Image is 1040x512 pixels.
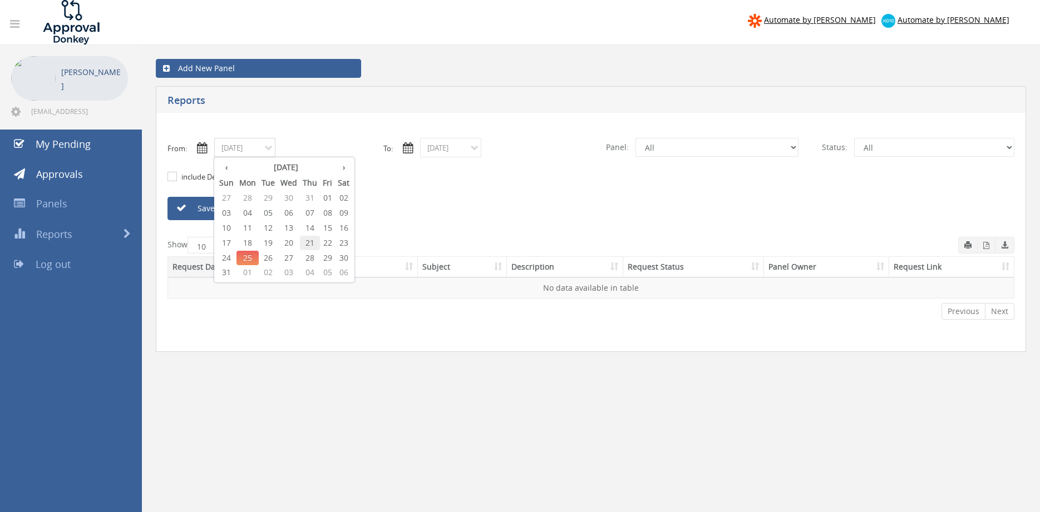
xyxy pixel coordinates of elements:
span: 22 [320,236,335,250]
a: Previous [942,303,985,320]
span: My Pending [36,137,91,151]
th: Request Date: activate to sort column descending [168,257,298,277]
img: zapier-logomark.png [748,14,762,28]
p: [PERSON_NAME] [61,65,122,93]
a: Add New Panel [156,59,361,78]
th: Wed [278,175,300,191]
th: Request Link: activate to sort column ascending [889,257,1014,277]
span: Panels [36,197,67,210]
span: 30 [278,191,300,205]
span: 04 [236,206,259,220]
span: 29 [320,251,335,265]
img: xero-logo.png [881,14,895,28]
span: 27 [278,251,300,265]
th: Thu [300,175,320,191]
span: 05 [259,206,278,220]
th: Description: activate to sort column ascending [507,257,623,277]
span: 27 [216,191,236,205]
span: 28 [236,191,259,205]
span: 31 [300,191,320,205]
td: No data available in table [168,277,1014,298]
span: Panel: [599,138,635,157]
span: 15 [320,221,335,235]
span: Automate by [PERSON_NAME] [898,14,1009,25]
label: include Description [179,172,245,183]
span: 28 [300,251,320,265]
label: From: [167,143,187,154]
span: 21 [300,236,320,250]
span: 18 [236,236,259,250]
span: 25 [236,251,259,265]
span: 17 [216,236,236,250]
span: Reports [36,227,72,241]
span: 19 [259,236,278,250]
span: 01 [236,265,259,280]
span: Approvals [36,167,83,181]
span: 23 [335,236,352,250]
span: 26 [259,251,278,265]
select: Showentries [188,237,229,253]
span: 07 [300,206,320,220]
th: Panel Name: activate to sort column ascending [298,257,418,277]
th: Sat [335,175,352,191]
span: Log out [36,257,71,271]
th: [DATE] [236,160,335,175]
label: Show entries [167,237,255,253]
span: 03 [278,265,300,280]
span: 08 [320,206,335,220]
a: Next [985,303,1014,320]
span: 02 [335,191,352,205]
span: 16 [335,221,352,235]
span: 20 [278,236,300,250]
th: ‹ [216,160,236,175]
th: Sun [216,175,236,191]
span: 31 [216,265,236,280]
th: › [335,160,352,175]
a: Save [167,197,295,220]
span: 04 [300,265,320,280]
label: To: [383,143,393,154]
th: Subject: activate to sort column ascending [418,257,507,277]
span: 30 [335,251,352,265]
span: 06 [335,265,352,280]
span: 05 [320,265,335,280]
span: 13 [278,221,300,235]
span: 01 [320,191,335,205]
span: Automate by [PERSON_NAME] [764,14,876,25]
th: Mon [236,175,259,191]
span: 14 [300,221,320,235]
span: 09 [335,206,352,220]
span: 03 [216,206,236,220]
span: 06 [278,206,300,220]
span: [EMAIL_ADDRESS][DOMAIN_NAME] [31,107,126,116]
th: Fri [320,175,335,191]
span: 29 [259,191,278,205]
span: 10 [216,221,236,235]
h5: Reports [167,95,762,109]
span: 24 [216,251,236,265]
span: Status: [815,138,854,157]
th: Tue [259,175,278,191]
span: 12 [259,221,278,235]
th: Request Status: activate to sort column ascending [623,257,763,277]
th: Panel Owner: activate to sort column ascending [764,257,889,277]
span: 02 [259,265,278,280]
span: 11 [236,221,259,235]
